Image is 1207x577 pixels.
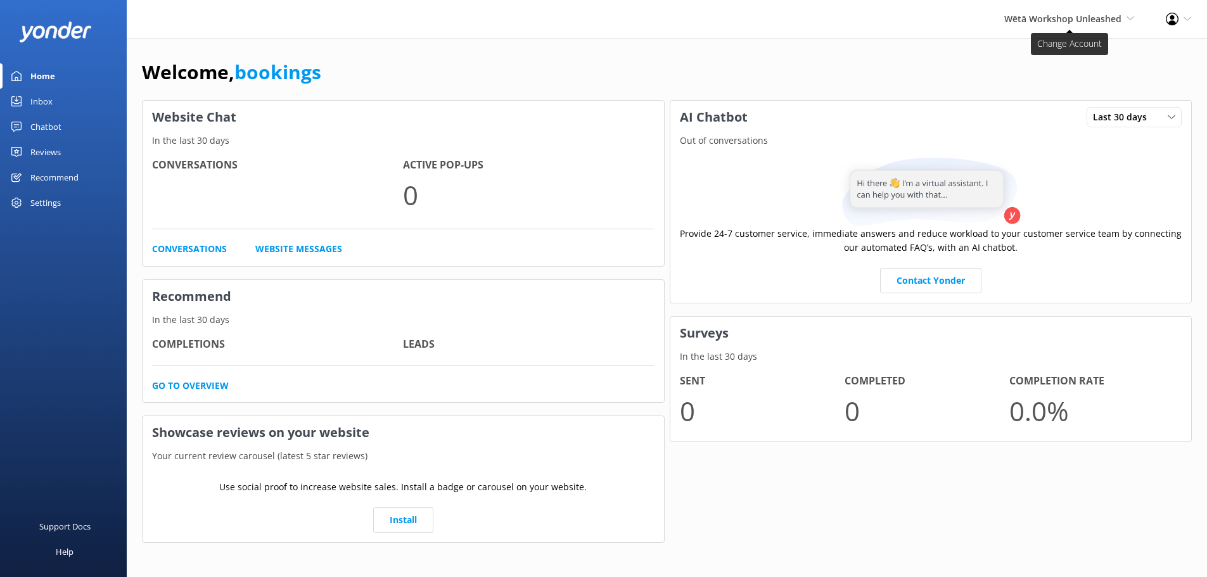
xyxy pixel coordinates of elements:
a: Go to overview [152,379,229,393]
div: Settings [30,190,61,215]
div: Help [56,539,73,564]
div: Inbox [30,89,53,114]
a: Website Messages [255,242,342,256]
h3: Recommend [143,280,664,313]
div: Chatbot [30,114,61,139]
a: bookings [234,59,321,85]
h3: Surveys [670,317,1192,350]
h4: Completed [845,373,1009,390]
div: Recommend [30,165,79,190]
p: In the last 30 days [143,134,664,148]
h1: Welcome, [142,57,321,87]
p: In the last 30 days [670,350,1192,364]
p: In the last 30 days [143,313,664,327]
img: assistant... [839,158,1023,227]
h4: Completion Rate [1009,373,1174,390]
img: yonder-white-logo.png [19,22,92,42]
div: Support Docs [39,514,91,539]
p: 0 [403,174,654,216]
h4: Active Pop-ups [403,157,654,174]
h3: AI Chatbot [670,101,757,134]
p: 0 [845,390,1009,432]
span: Last 30 days [1093,110,1154,124]
div: Reviews [30,139,61,165]
p: Your current review carousel (latest 5 star reviews) [143,449,664,463]
p: 0 [680,390,845,432]
div: Home [30,63,55,89]
a: Contact Yonder [880,268,981,293]
h4: Conversations [152,157,403,174]
p: 0.0 % [1009,390,1174,432]
h3: Website Chat [143,101,664,134]
h4: Sent [680,373,845,390]
p: Use social proof to increase website sales. Install a badge or carousel on your website. [219,480,587,494]
a: Conversations [152,242,227,256]
p: Out of conversations [670,134,1192,148]
p: Provide 24-7 customer service, immediate answers and reduce workload to your customer service tea... [680,227,1182,255]
h4: Leads [403,336,654,353]
span: Wētā Workshop Unleashed [1004,13,1121,25]
a: Install [373,507,433,533]
h4: Completions [152,336,403,353]
h3: Showcase reviews on your website [143,416,664,449]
